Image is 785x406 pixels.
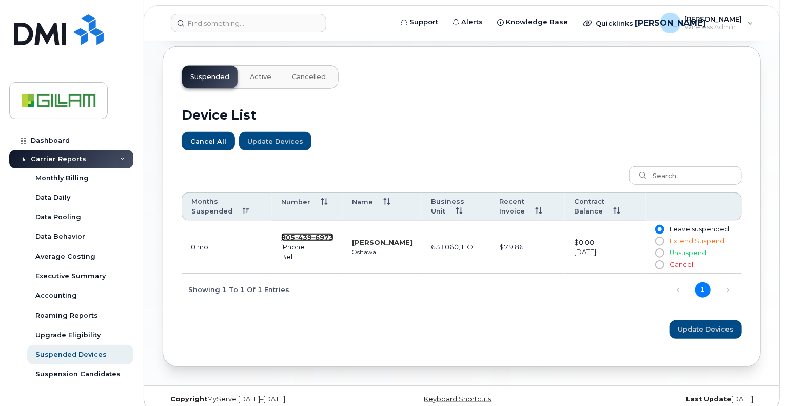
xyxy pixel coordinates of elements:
span: Support [409,17,438,27]
span: [PERSON_NAME] [635,17,706,29]
span: Wireless Admin [685,23,742,31]
th: Contract Balance: activate to sort column ascending [565,192,645,221]
input: Leave suspended [655,225,663,234]
h2: Device List [182,107,742,123]
div: MyServe [DATE]–[DATE] [163,395,362,403]
a: 1 [695,282,711,298]
span: 439 [295,233,312,241]
span: 905 [281,233,333,241]
td: 0 mo [182,221,272,274]
strong: [PERSON_NAME] [352,238,413,246]
a: Alerts [445,12,490,32]
span: 6973 [312,233,333,241]
span: iPhone [281,243,305,251]
a: Previous [671,282,686,298]
span: Cancelled [292,73,326,81]
span: [PERSON_NAME] [685,15,742,23]
span: Active [250,73,271,81]
a: Support [394,12,445,32]
a: Knowledge Base [490,12,575,32]
span: Leave suspended [670,225,730,233]
input: Search [629,166,742,185]
td: 631060, HO [422,221,490,274]
span: Unsuspend [670,249,707,257]
span: Cancel All [190,137,226,146]
div: Showing 1 to 1 of 1 entries [182,280,289,298]
span: Knowledge Base [506,17,568,27]
th: Name: activate to sort column ascending [343,192,422,221]
div: Quicklinks [576,13,651,33]
span: Bell [281,253,294,261]
strong: Last Update [686,395,731,403]
a: Next [720,282,735,298]
td: $79.86 [490,221,565,274]
input: Find something... [171,14,326,32]
button: Cancel All [182,132,235,150]
span: Update Devices [247,137,303,146]
th: Number: activate to sort column ascending [272,192,343,221]
button: Update Devices [239,132,311,150]
a: 9054396973 [281,233,333,241]
div: [DATE] [561,395,761,403]
span: Update Devices [678,324,734,334]
th: Months Suspended: activate to sort column descending [182,192,272,221]
span: Quicklinks [596,19,633,27]
small: Oshawa [352,248,376,256]
input: Cancel [655,261,663,269]
button: Update Devices [670,320,742,339]
input: Unsuspend [655,249,663,257]
div: Julie Oudit [653,13,760,33]
span: Alerts [461,17,483,27]
span: Extend Suspend [670,237,725,245]
th: Business Unit: activate to sort column ascending [422,192,490,221]
span: Cancel [670,261,694,268]
th: Recent Invoice: activate to sort column ascending [490,192,565,221]
a: Keyboard Shortcuts [424,395,491,403]
div: [DATE] [574,247,636,257]
input: Extend Suspend [655,237,663,245]
td: $0.00 [565,221,645,274]
strong: Copyright [170,395,207,403]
